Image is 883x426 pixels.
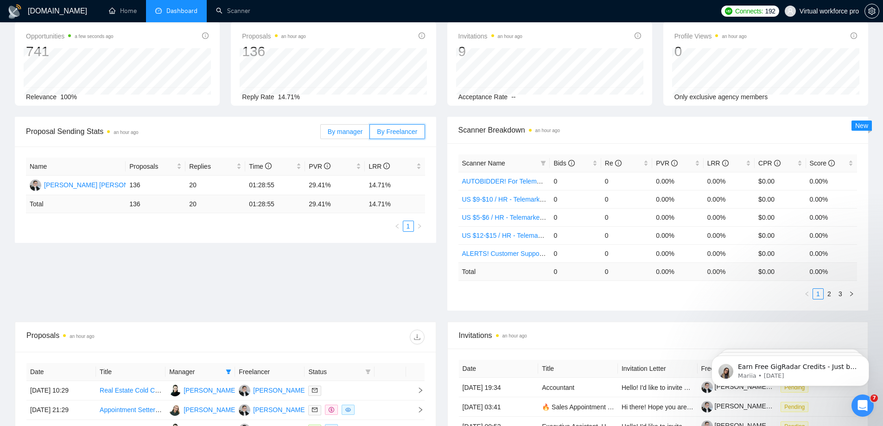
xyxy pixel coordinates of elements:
td: 0.00 % [704,262,755,280]
a: Pending [781,403,812,410]
span: Proposals [242,31,306,42]
img: c1AyKq6JICviXaEpkmdqJS9d0fu8cPtAjDADDsaqrL33dmlxerbgAEFrRdAYEnyeyq [701,401,713,413]
td: 0.00% [806,244,857,262]
time: a few seconds ago [75,34,113,39]
a: 🔥 Sales Appointment Setter – Book Qualified Calls & Manage our Pipeline on GoHighLevel (GHL) [542,403,826,411]
td: 0.00% [806,208,857,226]
td: 0.00 % [652,262,703,280]
td: 20 [185,176,245,195]
div: [PERSON_NAME] [PERSON_NAME] [253,385,362,395]
td: [DATE] 19:34 [459,378,539,397]
td: $0.00 [755,244,806,262]
span: right [410,407,424,413]
td: 20 [185,195,245,213]
span: By manager [328,128,362,135]
a: AUTOBIDDER! For Telemarketing in the [GEOGRAPHIC_DATA] [462,178,647,185]
th: Invitation Letter [618,360,698,378]
span: Status [308,367,361,377]
td: Real Estate Cold Caller Needed [96,381,165,401]
td: 0.00 % [806,262,857,280]
time: an hour ago [502,333,527,338]
iframe: Intercom live chat [851,394,874,417]
li: 3 [835,288,846,299]
span: right [849,291,854,297]
span: filter [539,156,548,170]
a: Real Estate Cold Caller Needed [100,387,191,394]
a: 2 [824,289,834,299]
td: 0.00% [704,244,755,262]
p: Message from Mariia, sent 6w ago [40,36,160,44]
span: filter [224,365,233,379]
a: ALERTS! Customer Support USA [462,250,559,257]
td: 0 [550,262,601,280]
td: [DATE] 21:29 [26,401,96,420]
span: mail [312,388,318,393]
td: 0.00% [652,226,703,244]
li: 1 [403,221,414,232]
td: 0.00% [704,226,755,244]
a: JR[PERSON_NAME] [169,386,237,394]
time: an hour ago [114,130,138,135]
li: Next Page [846,288,857,299]
span: CPR [758,159,780,167]
span: info-circle [722,160,729,166]
span: New [855,122,868,129]
span: mail [312,407,318,413]
th: Title [96,363,165,381]
span: info-circle [828,160,835,166]
td: Total [458,262,550,280]
span: 192 [765,6,775,16]
a: searchScanner [216,7,250,15]
time: an hour ago [498,34,522,39]
span: Opportunities [26,31,114,42]
div: [PERSON_NAME] [184,405,237,415]
td: Accountant [538,378,618,397]
span: 14.71% [278,93,300,101]
span: Pending [781,402,808,412]
th: Freelancer [235,363,305,381]
li: Previous Page [801,288,813,299]
iframe: Intercom notifications message [698,336,883,401]
img: LB [30,179,41,191]
td: 0 [550,226,601,244]
a: [PERSON_NAME] [PERSON_NAME] [701,402,823,410]
span: download [410,333,424,341]
td: 0.00% [704,208,755,226]
a: 1 [813,289,823,299]
td: 0.00% [704,190,755,208]
td: 01:28:55 [245,176,305,195]
td: 0 [601,172,652,190]
button: left [801,288,813,299]
span: right [417,223,422,229]
button: right [846,288,857,299]
td: 0 [601,262,652,280]
td: 0.00% [806,190,857,208]
td: 0.00% [652,190,703,208]
span: info-circle [419,32,425,39]
div: 741 [26,43,114,60]
button: left [392,221,403,232]
span: info-circle [265,163,272,169]
span: user [787,8,794,14]
td: 0.00% [806,172,857,190]
span: 100% [60,93,77,101]
td: 14.71 % [365,195,425,213]
li: 1 [813,288,824,299]
span: filter [226,369,231,375]
li: 2 [824,288,835,299]
span: Scanner Breakdown [458,124,858,136]
span: setting [865,7,879,15]
img: LB [239,385,250,396]
th: Proposals [126,158,185,176]
th: Replies [185,158,245,176]
span: Invitations [459,330,857,341]
span: PVR [656,159,678,167]
span: Acceptance Rate [458,93,508,101]
td: $0.00 [755,172,806,190]
span: info-circle [615,160,622,166]
span: Connects: [735,6,763,16]
a: 3 [835,289,845,299]
span: By Freelancer [377,128,417,135]
span: Relevance [26,93,57,101]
